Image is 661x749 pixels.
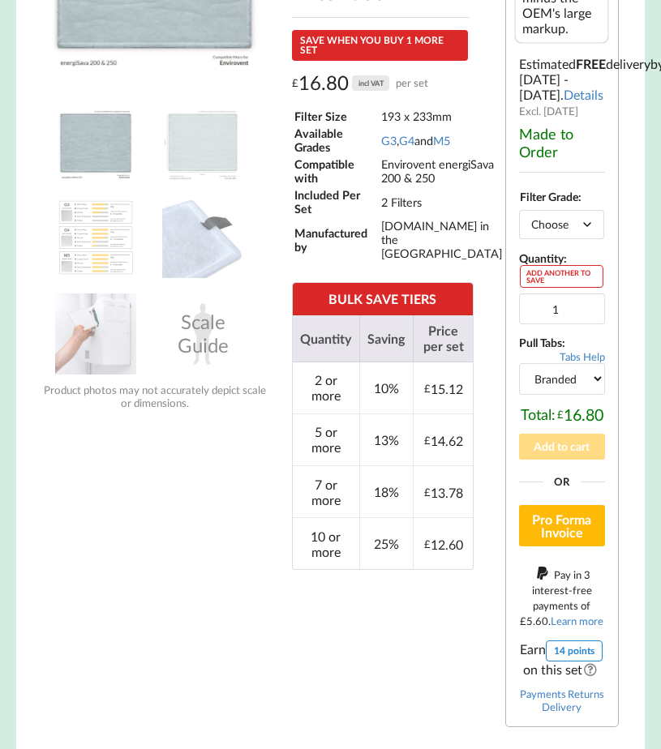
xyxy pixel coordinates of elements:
img: Installing an MVHR Filter [55,293,136,374]
label: Filter Grade [520,190,578,203]
a: G4 [399,134,414,148]
img: Envirovent energiSava 200 & 250 Compatible MVHR Filter Replacement Set from MVHR.shop [55,101,136,182]
a: Returns [568,687,604,700]
span: £ [557,408,564,421]
td: 10% [359,362,413,413]
div: 12.60 [424,537,463,552]
td: 5 or more [293,413,359,465]
td: 2 or more [293,362,359,413]
div: 5.60 [520,614,548,627]
button: Add to cart [519,434,605,459]
div: 16.80 [292,71,429,96]
span: Earn on this set [519,640,605,677]
div: ADD ANOTHER TO SAVE [520,265,603,288]
a: Learn more [551,614,603,627]
span: £ [424,537,431,550]
td: 13% [359,413,413,465]
a: Delivery [542,700,582,713]
td: 25% [359,517,413,569]
td: 18% [359,465,413,517]
span: Total: [521,405,556,424]
div: Product photos may not accurately depict scale or dimensions. [42,383,267,409]
td: Manufactured by [294,218,379,261]
div: SAVE WHEN YOU BUY 1 MORE SET [292,30,469,61]
img: A Table showing a comparison between G3, G4 and M5 for MVHR Filters and their efficiency at captu... [55,197,136,278]
td: Filter Size [294,109,379,124]
td: 2 Filters [380,187,503,216]
td: Included Per Set [294,187,379,216]
span: £ [520,614,526,627]
div: Made to Order [519,125,605,160]
span: £ [424,486,431,499]
a: G3 [381,134,397,148]
a: Payments [520,687,566,700]
div: 15.12 [424,381,463,396]
input: Product quantity [519,293,605,324]
th: BULK SAVE TIERS [293,283,474,315]
span: £ [424,382,431,395]
th: Saving [359,315,413,362]
td: , and [380,126,503,155]
td: Envirovent energiSava 200 & 250 [380,156,503,186]
a: M5 [433,134,450,148]
div: 14 points [546,640,603,661]
img: Envirovent energiSava 200 & 250 Compatible MVHR Filter Replacement Set from MVHR.shop [162,101,243,182]
div: Or [519,477,605,487]
span: per set [396,71,428,96]
td: Compatible with [294,156,379,186]
span: £ [292,71,298,96]
span: Tabs Help [560,350,605,363]
th: Price per set [413,315,473,362]
div: 13.78 [424,485,463,500]
span: Pay in 3 interest-free payments of . [520,568,603,627]
th: Quantity [293,315,359,362]
div: 14.62 [424,433,463,448]
button: Pro Forma Invoice [519,505,605,547]
span: Excl. [DATE] [519,105,578,118]
td: 10 or more [293,517,359,569]
img: MVHR Filter with a Black Tag [162,197,243,278]
b: Pull Tabs: [519,336,565,349]
td: 7 or more [293,465,359,517]
td: Available Grades [294,126,379,155]
div: 16.80 [557,405,603,424]
span: £ [424,434,431,447]
a: Details [564,87,603,102]
b: FREE [576,56,606,71]
td: 193 x 233mm [380,109,503,124]
td: [DOMAIN_NAME] in the [GEOGRAPHIC_DATA] [380,218,503,261]
div: Scale Guide [162,293,243,374]
div: incl VAT [352,75,389,91]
